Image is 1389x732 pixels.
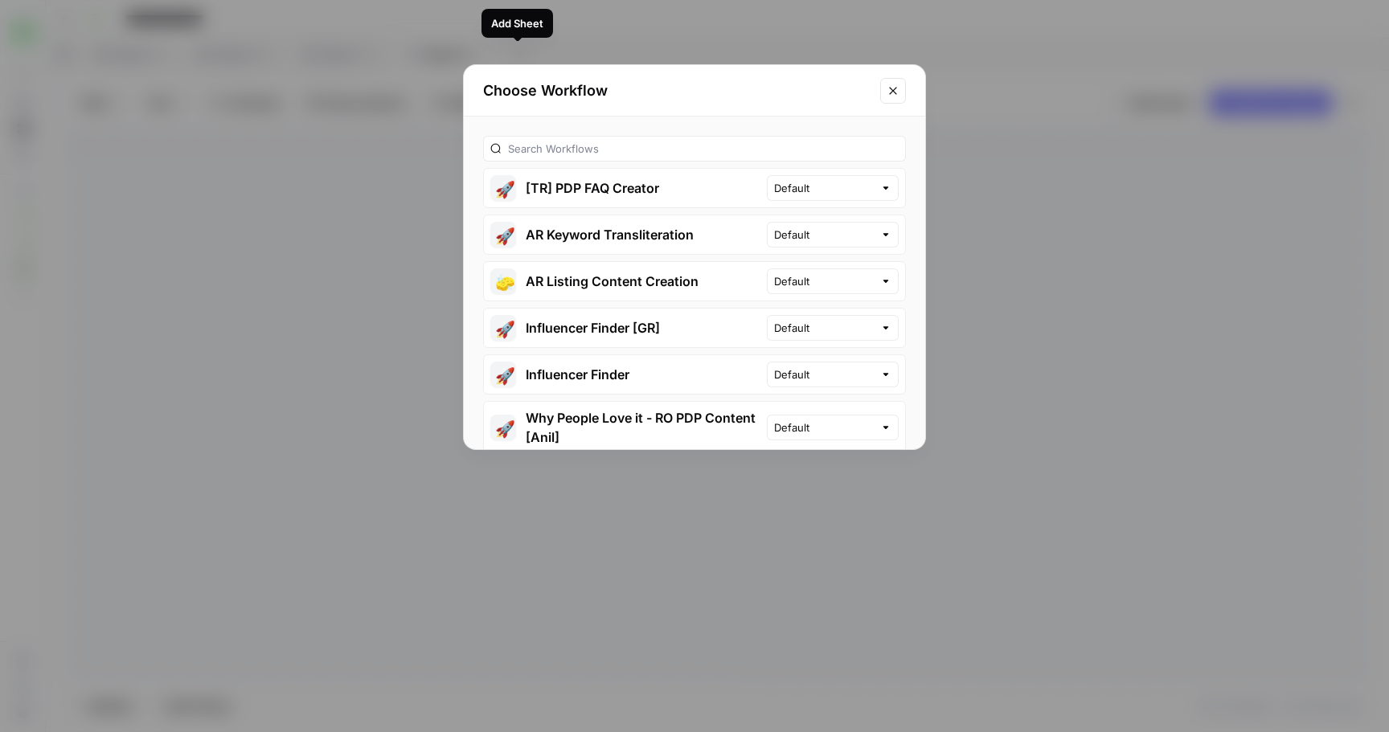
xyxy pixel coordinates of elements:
[774,320,874,336] input: Default
[483,80,871,102] h2: Choose Workflow
[495,366,511,382] span: 🚀
[484,215,767,254] button: 🚀AR Keyword Transliteration
[880,78,906,104] button: Close modal
[774,366,874,382] input: Default
[484,262,767,301] button: 🧽AR Listing Content Creation
[495,320,511,336] span: 🚀
[774,273,874,289] input: Default
[495,273,511,289] span: 🧽
[495,227,511,243] span: 🚀
[774,227,874,243] input: Default
[484,309,767,347] button: 🚀Influencer Finder [GR]
[484,169,767,207] button: 🚀[TR] PDP FAQ Creator
[508,141,899,157] input: Search Workflows
[495,180,511,196] span: 🚀
[484,355,767,394] button: 🚀Influencer Finder
[484,402,767,453] button: 🚀Why People Love it - RO PDP Content [Anil]
[774,180,874,196] input: Default
[491,15,543,31] div: Add Sheet
[495,419,511,436] span: 🚀
[774,419,874,436] input: Default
